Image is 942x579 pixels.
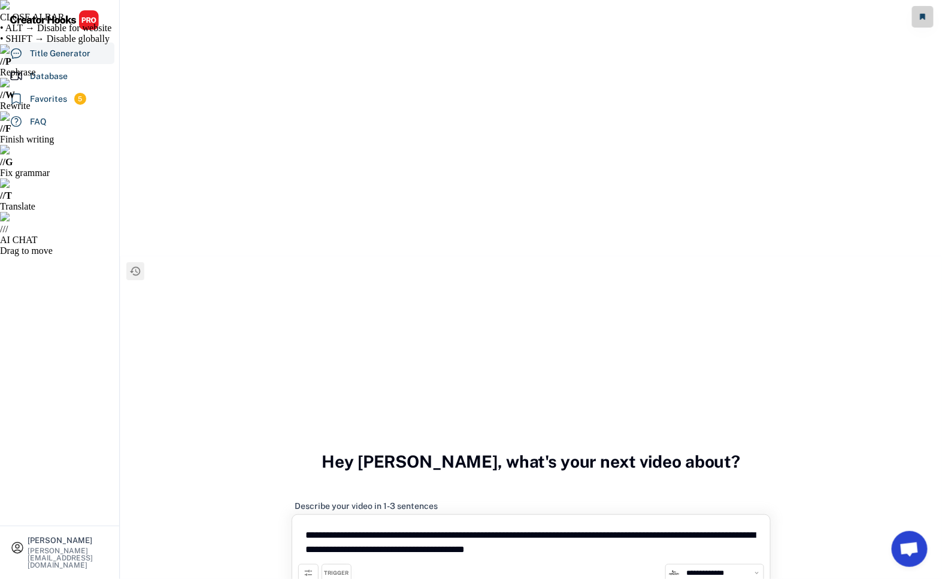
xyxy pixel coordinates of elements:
[295,501,438,511] div: Describe your video in 1-3 sentences
[28,547,109,569] div: [PERSON_NAME][EMAIL_ADDRESS][DOMAIN_NAME]
[325,569,349,577] div: TRIGGER
[892,531,928,567] a: Open chat
[322,439,741,484] h3: Hey [PERSON_NAME], what's your next video about?
[28,536,109,544] div: [PERSON_NAME]
[669,568,680,578] img: channels4_profile.jpg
